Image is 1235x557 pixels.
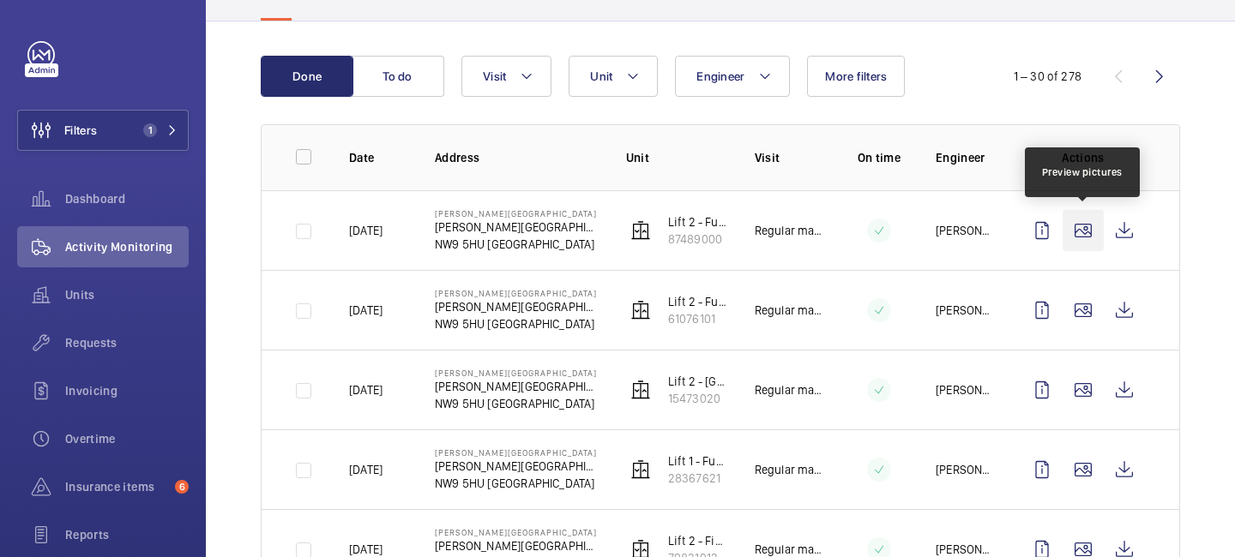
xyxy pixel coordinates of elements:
span: Visit [483,69,506,83]
span: 6 [175,480,189,494]
p: Date [349,149,407,166]
p: Address [435,149,599,166]
p: [PERSON_NAME][GEOGRAPHIC_DATA] [435,447,599,458]
p: [PERSON_NAME][GEOGRAPHIC_DATA] [435,368,599,378]
span: Filters [64,122,97,139]
div: Preview pictures [1042,165,1123,180]
p: NW9 5HU [GEOGRAPHIC_DATA] [435,475,599,492]
p: [PERSON_NAME][GEOGRAPHIC_DATA] [435,288,599,298]
img: elevator.svg [630,380,651,400]
p: [DATE] [349,222,383,239]
p: Lift 2 - [GEOGRAPHIC_DATA] [668,373,727,390]
p: NW9 5HU [GEOGRAPHIC_DATA] [435,315,599,332]
p: [DATE] [349,381,383,398]
p: Lift 2 - Furze Court [668,213,727,231]
button: Visit [461,56,551,97]
p: [PERSON_NAME][GEOGRAPHIC_DATA] [435,208,599,219]
p: [PERSON_NAME][GEOGRAPHIC_DATA] [435,537,599,554]
p: [PERSON_NAME] [936,222,994,239]
p: NW9 5HU [GEOGRAPHIC_DATA] [435,395,599,412]
p: Regular maintenance [755,461,822,478]
button: Filters1 [17,110,189,151]
p: NW9 5HU [GEOGRAPHIC_DATA] [435,236,599,253]
p: 28367621 [668,470,727,487]
p: [PERSON_NAME][GEOGRAPHIC_DATA] [435,378,599,395]
p: Regular maintenance [755,302,822,319]
span: Overtime [65,430,189,447]
span: Activity Monitoring [65,238,189,255]
button: Unit [569,56,658,97]
p: [PERSON_NAME] [936,461,994,478]
button: Engineer [675,56,790,97]
span: Engineer [696,69,744,83]
button: To do [352,56,444,97]
p: Engineer [936,149,994,166]
span: Dashboard [65,190,189,207]
p: Lift 2 - Finsbury Court [668,532,727,549]
span: Insurance items [65,478,168,495]
p: [PERSON_NAME][GEOGRAPHIC_DATA] [435,527,599,537]
span: Unit [590,69,612,83]
p: Regular maintenance [755,381,822,398]
p: Visit [755,149,822,166]
p: Actions [1021,149,1145,166]
p: [PERSON_NAME][GEOGRAPHIC_DATA] [435,458,599,475]
p: Lift 2 - Fuchsia Court [668,293,727,310]
div: 1 – 30 of 278 [1014,68,1081,85]
img: elevator.svg [630,459,651,480]
p: 15473020 [668,390,727,407]
span: Reports [65,526,189,543]
p: Regular maintenance [755,222,822,239]
p: [DATE] [349,461,383,478]
p: 87489000 [668,231,727,248]
p: [PERSON_NAME] [936,381,994,398]
p: [PERSON_NAME][GEOGRAPHIC_DATA] [435,219,599,236]
p: [DATE] [349,302,383,319]
span: More filters [825,69,887,83]
img: elevator.svg [630,300,651,320]
p: 61076101 [668,310,727,327]
p: [PERSON_NAME][GEOGRAPHIC_DATA] [435,298,599,315]
p: [PERSON_NAME] [936,302,994,319]
span: Units [65,286,189,303]
img: elevator.svg [630,220,651,241]
span: Requests [65,334,189,351]
p: On time [850,149,908,166]
span: Invoicing [65,382,189,399]
span: 1 [143,123,157,137]
p: Unit [626,149,727,166]
p: Lift 1 - Furze Court [668,452,727,470]
button: More filters [807,56,905,97]
button: Done [261,56,353,97]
